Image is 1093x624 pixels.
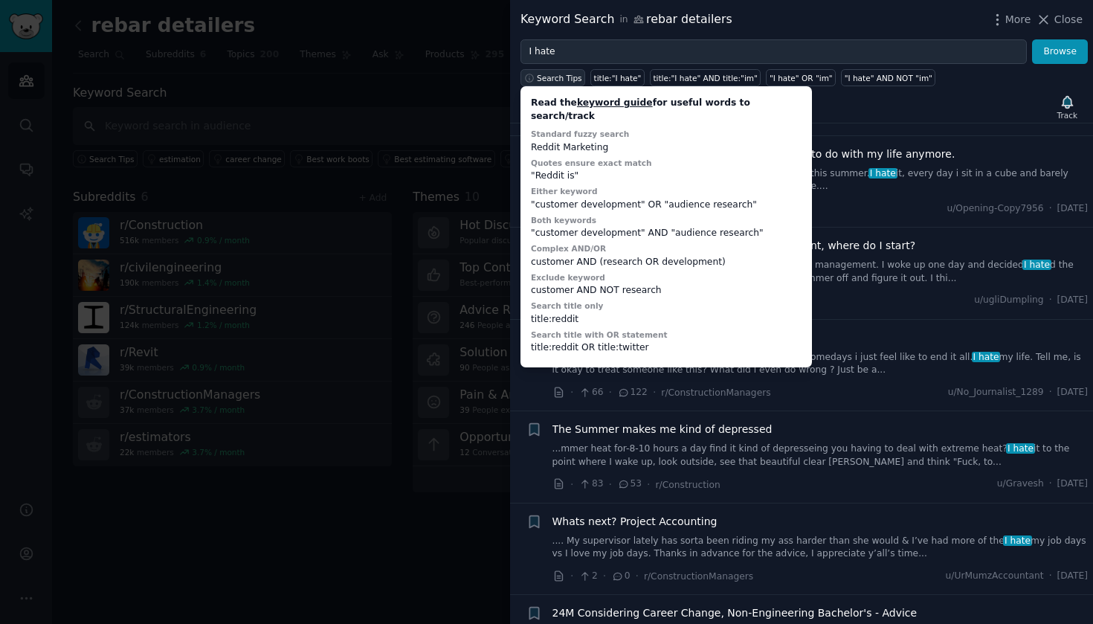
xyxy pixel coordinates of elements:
[531,97,802,123] div: Read the for useful words to search/track
[531,313,802,327] div: title:reddit
[1006,443,1035,454] span: I hate
[1057,477,1088,491] span: [DATE]
[997,477,1044,491] span: u/Gravesh
[531,273,605,282] label: Exclude keyword
[520,39,1027,65] input: Try a keyword related to your business
[947,202,1043,216] span: u/Opening-Copy7956
[617,386,648,399] span: 122
[766,69,836,86] a: "I hate" OR "im"
[552,535,1089,561] a: .... My supervisor lately has sorta been riding my ass harder than she would & I’ve had more of t...
[531,170,802,183] div: "Reddit is"
[552,167,1089,193] a: I just finished my freshman year and have an internship this summer.I hateit, every day i sit in ...
[603,568,606,584] span: ·
[531,244,606,253] label: Complex AND/OR
[1057,570,1088,583] span: [DATE]
[974,294,1044,307] span: u/ugliDumpling
[619,13,628,27] span: in
[1022,260,1051,270] span: I hate
[537,73,582,83] span: Search Tips
[868,168,897,178] span: I hate
[1032,39,1088,65] button: Browse
[653,73,758,83] div: title:"I hate" AND title:"im"
[578,570,597,583] span: 2
[1052,91,1083,123] button: Track
[841,69,935,86] a: "I hate" AND NOT "im"
[531,330,667,339] label: Search title with OR statement
[946,570,1044,583] span: u/UrMumzAccountant
[1057,110,1077,120] div: Track
[644,571,753,582] span: r/ConstructionManagers
[552,514,718,530] a: Whats next? Project Accounting
[1003,535,1032,546] span: I hate
[1054,12,1083,28] span: Close
[570,477,573,492] span: ·
[656,480,720,490] span: r/Construction
[1005,12,1031,28] span: More
[531,187,598,196] label: Either keyword
[972,352,1001,362] span: I hate
[653,385,656,400] span: ·
[650,69,761,86] a: title:"I hate" AND title:"im"
[1057,386,1088,399] span: [DATE]
[1049,202,1052,216] span: ·
[552,259,1089,285] a: ...then got a job as a maintenance technician in property management. I woke up one day and decid...
[570,385,573,400] span: ·
[1049,386,1052,399] span: ·
[611,570,630,583] span: 0
[948,386,1044,399] span: u/No_Journalist_1289
[1049,294,1052,307] span: ·
[531,341,802,355] div: title:reddit OR title:twitter
[552,422,773,437] a: The Summer makes me kind of depressed
[609,477,612,492] span: ·
[531,216,596,225] label: Both keywords
[531,284,802,297] div: customer AND NOT research
[531,141,802,155] div: Reddit Marketing
[845,73,932,83] div: "I hate" AND NOT "im"
[552,605,918,621] a: 24M Considering Career Change, Non-Engineering Bachelor's - Advice
[990,12,1031,28] button: More
[578,386,603,399] span: 66
[1049,477,1052,491] span: ·
[609,385,612,400] span: ·
[578,477,603,491] span: 83
[617,477,642,491] span: 53
[531,227,802,240] div: "customer development" AND "audience research"
[577,97,653,108] a: keyword guide
[531,256,802,269] div: customer AND (research OR development)
[1057,294,1088,307] span: [DATE]
[531,129,629,138] label: Standard fuzzy search
[531,158,652,167] label: Quotes ensure exact match
[647,477,650,492] span: ·
[770,73,833,83] div: "I hate" OR "im"
[594,73,642,83] div: title:"I hate"
[552,351,1089,377] a: ...r, away from my friends in this country, im just tired. Somedays i just feel like to end it al...
[1057,202,1088,216] span: [DATE]
[531,199,802,212] div: "customer development" OR "audience research"
[520,69,585,86] button: Search Tips
[531,301,603,310] label: Search title only
[661,387,770,398] span: r/ConstructionManagers
[570,568,573,584] span: ·
[520,10,732,29] div: Keyword Search rebar detailers
[590,69,645,86] a: title:"I hate"
[552,443,1089,469] a: ...mmer heat for-8-10 hours a day find it kind of depresseing you having to deal with extreme hea...
[1036,12,1083,28] button: Close
[636,568,639,584] span: ·
[1049,570,1052,583] span: ·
